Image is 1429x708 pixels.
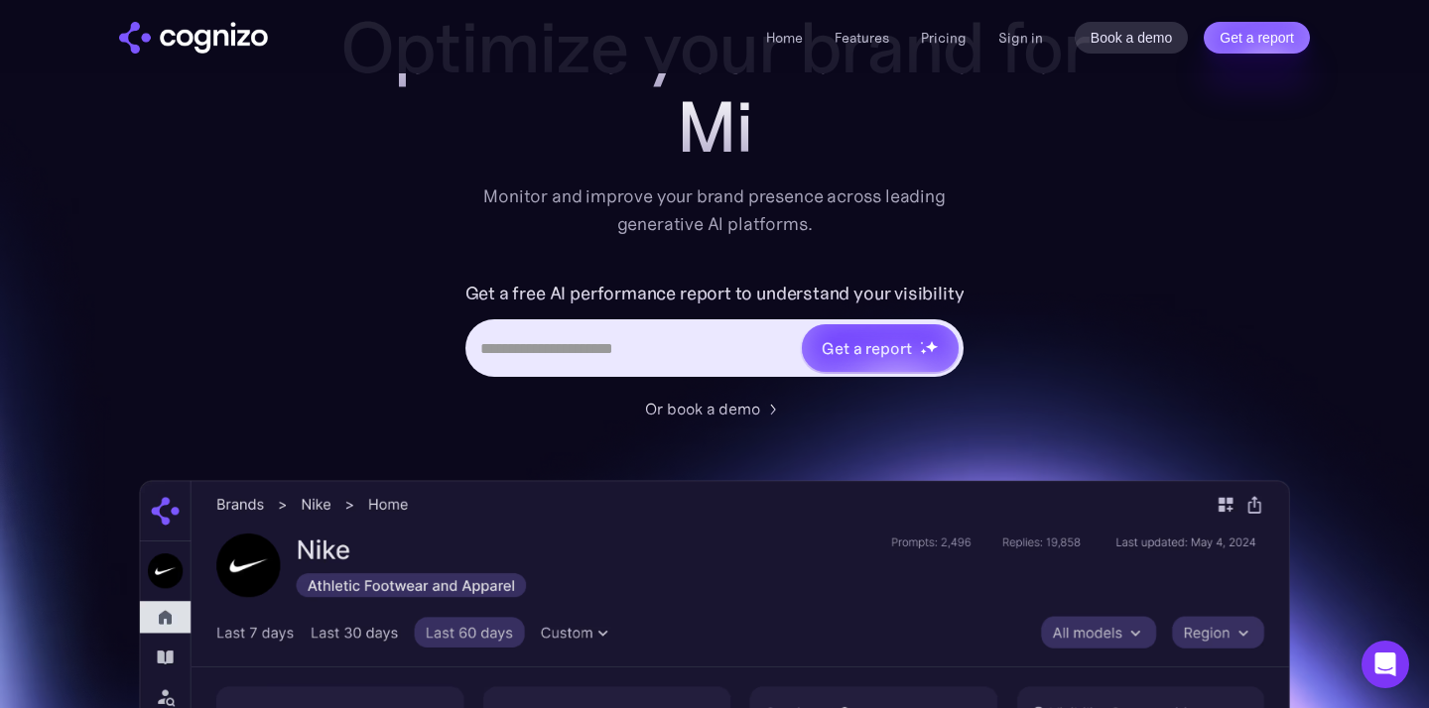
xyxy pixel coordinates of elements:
div: Monitor and improve your brand presence across leading generative AI platforms. [470,182,959,238]
a: Home [766,29,803,47]
div: Or book a demo [645,397,760,420]
img: cognizo logo [119,22,268,54]
a: Book a demo [1075,22,1189,54]
label: Get a free AI performance report to understand your visibility [465,278,965,309]
a: Sign in [998,26,1043,50]
div: Open Intercom Messenger [1362,641,1409,688]
img: star [920,348,927,355]
div: Get a report [822,336,911,360]
img: star [925,340,938,353]
img: star [920,341,923,344]
a: Or book a demo [645,397,784,420]
a: Features [835,29,889,47]
form: Hero URL Input Form [465,278,965,387]
a: Pricing [921,29,967,47]
a: Get a reportstarstarstar [800,322,961,374]
a: home [119,22,268,54]
div: Mi [318,87,1111,167]
a: Get a report [1204,22,1310,54]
